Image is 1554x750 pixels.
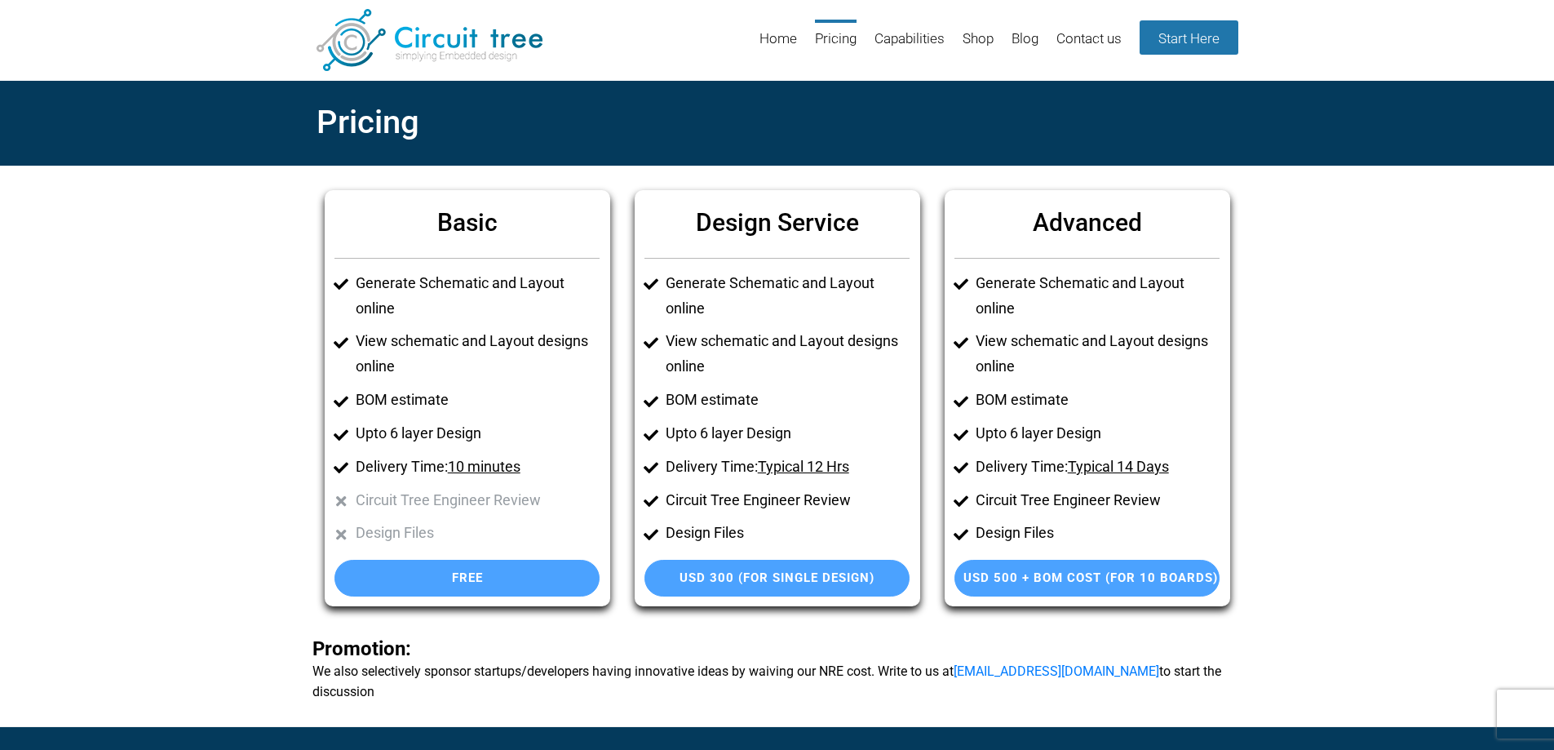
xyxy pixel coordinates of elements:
[317,9,542,71] img: Circuit Tree
[644,200,910,245] h6: Design Service
[1012,20,1038,73] a: Blog
[666,421,910,446] li: Upto 6 layer Design
[976,388,1220,413] li: BOM estimate
[874,20,945,73] a: Capabilities
[963,20,994,73] a: Shop
[954,200,1220,245] h6: Advanced
[815,20,857,73] a: Pricing
[666,521,910,546] li: Design Files
[317,95,1238,151] h2: Pricing
[356,421,600,446] li: Upto 6 layer Design
[1068,458,1169,475] u: Typical 14 Days
[976,521,1220,546] li: Design Files
[666,388,910,413] li: BOM estimate
[976,271,1220,322] li: Generate Schematic and Layout online
[356,455,600,480] li: Delivery Time:
[356,388,600,413] li: BOM estimate
[759,20,797,73] a: Home
[334,560,600,597] a: Free
[954,663,1159,679] a: [EMAIL_ADDRESS][DOMAIN_NAME]
[666,271,910,322] li: Generate Schematic and Layout online
[356,488,600,513] li: Circuit Tree Engineer Review
[666,329,910,379] li: View schematic and Layout designs online
[448,458,520,475] u: 10 minutes
[1056,20,1122,73] a: Contact us
[976,329,1220,379] li: View schematic and Layout designs online
[666,488,910,513] li: Circuit Tree Engineer Review
[356,271,600,322] li: Generate Schematic and Layout online
[1140,20,1238,55] a: Start Here
[356,521,600,546] li: Design Files
[666,455,910,480] li: Delivery Time:
[758,458,849,475] u: Typical 12 Hrs
[334,200,600,245] h6: Basic
[644,560,910,597] a: USD 300 (For single Design)
[976,488,1220,513] li: Circuit Tree Engineer Review
[356,329,600,379] li: View schematic and Layout designs online
[312,639,1242,702] b: We also selectively sponsor startups/developers having innovative ideas by waiving our NRE cost. ...
[976,455,1220,480] li: Delivery Time:
[976,421,1220,446] li: Upto 6 layer Design
[954,560,1220,597] a: USD 500 + BOM Cost (For 10 Boards)
[312,637,411,660] span: Promotion:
